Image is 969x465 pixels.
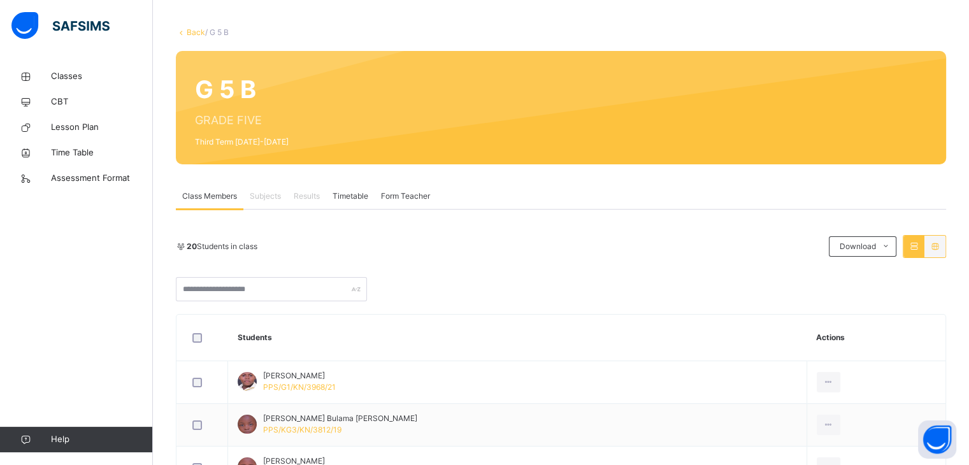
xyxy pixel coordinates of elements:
[228,315,807,361] th: Students
[263,425,341,434] span: PPS/KG3/KN/3812/19
[263,370,336,382] span: [PERSON_NAME]
[294,190,320,202] span: Results
[807,315,945,361] th: Actions
[11,12,110,39] img: safsims
[51,433,152,446] span: Help
[839,241,875,252] span: Download
[381,190,430,202] span: Form Teacher
[263,413,417,424] span: [PERSON_NAME] Bulama [PERSON_NAME]
[51,172,153,185] span: Assessment Format
[250,190,281,202] span: Subjects
[51,70,153,83] span: Classes
[333,190,368,202] span: Timetable
[187,27,205,37] a: Back
[263,382,336,392] span: PPS/G1/KN/3968/21
[51,121,153,134] span: Lesson Plan
[187,241,257,252] span: Students in class
[205,27,229,37] span: / G 5 B
[187,241,197,251] b: 20
[51,147,153,159] span: Time Table
[918,420,956,459] button: Open asap
[182,190,237,202] span: Class Members
[51,96,153,108] span: CBT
